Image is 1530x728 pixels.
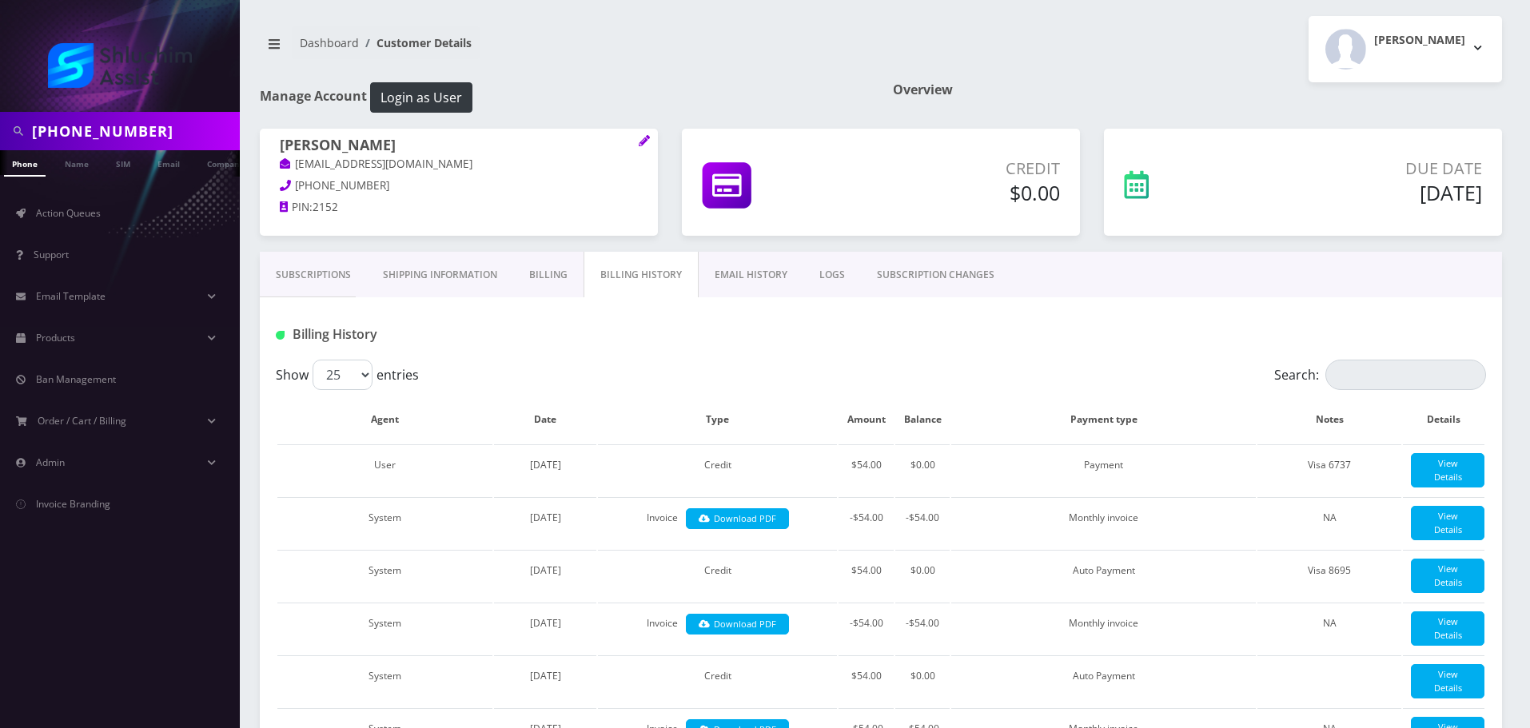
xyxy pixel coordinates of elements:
[57,150,97,175] a: Name
[36,497,110,511] span: Invoice Branding
[584,252,699,298] a: Billing History
[1257,550,1401,601] td: Visa 8695
[839,655,894,706] td: $54.00
[839,497,894,548] td: -$54.00
[260,26,869,72] nav: breadcrumb
[598,396,837,443] th: Type
[951,550,1256,601] td: Auto Payment
[1411,559,1484,593] a: View Details
[530,458,561,471] span: [DATE]
[1257,396,1401,443] th: Notes
[359,34,472,51] li: Customer Details
[48,43,192,88] img: Shluchim Assist
[1309,16,1502,82] button: [PERSON_NAME]
[108,150,138,175] a: SIM
[951,603,1256,654] td: Monthly invoice
[260,252,367,298] a: Subscriptions
[1411,664,1484,698] a: View Details
[36,455,65,469] span: Admin
[803,252,861,298] a: LOGS
[1274,360,1486,390] label: Search:
[1251,157,1482,181] p: Due Date
[370,82,472,113] button: Login as User
[530,563,561,577] span: [DATE]
[530,511,561,524] span: [DATE]
[276,360,419,390] label: Show entries
[277,550,492,601] td: System
[4,150,46,177] a: Phone
[277,396,492,443] th: Agent
[895,603,950,654] td: -$54.00
[895,550,950,601] td: $0.00
[598,603,837,654] td: Invoice
[1374,34,1465,47] h2: [PERSON_NAME]
[530,669,561,682] span: [DATE]
[199,150,253,175] a: Company
[686,508,789,530] a: Download PDF
[277,603,492,654] td: System
[895,396,950,443] th: Balance
[895,497,950,548] td: -$54.00
[895,655,950,706] td: $0.00
[1325,360,1486,390] input: Search:
[277,497,492,548] td: System
[277,444,492,495] td: User
[36,331,75,344] span: Products
[839,603,894,654] td: -$54.00
[839,396,894,443] th: Amount
[1411,611,1484,646] a: View Details
[839,444,894,495] td: $54.00
[598,550,837,601] td: Credit
[1251,181,1482,205] h5: [DATE]
[598,655,837,706] td: Credit
[149,150,188,175] a: Email
[280,137,638,156] h1: [PERSON_NAME]
[951,655,1256,706] td: Auto Payment
[38,414,126,428] span: Order / Cart / Billing
[367,252,513,298] a: Shipping Information
[895,444,950,495] td: $0.00
[598,497,837,548] td: Invoice
[699,252,803,298] a: EMAIL HISTORY
[951,444,1256,495] td: Payment
[276,327,663,342] h1: Billing History
[313,360,373,390] select: Showentries
[1257,603,1401,654] td: NA
[295,178,389,193] span: [PHONE_NUMBER]
[260,82,869,113] h1: Manage Account
[1403,396,1484,443] th: Details
[280,157,472,173] a: [EMAIL_ADDRESS][DOMAIN_NAME]
[34,248,69,261] span: Support
[893,82,1502,97] h1: Overview
[1257,497,1401,548] td: NA
[530,616,561,630] span: [DATE]
[1411,453,1484,487] a: View Details
[277,655,492,706] td: System
[1257,444,1401,495] td: Visa 6737
[951,497,1256,548] td: Monthly invoice
[32,116,236,146] input: Search in Company
[36,289,106,303] span: Email Template
[598,444,837,495] td: Credit
[280,200,313,216] a: PIN:
[513,252,584,298] a: Billing
[951,396,1256,443] th: Payment type
[494,396,596,443] th: Date
[367,87,472,105] a: Login as User
[313,200,338,214] span: 2152
[861,252,1010,298] a: SUBSCRIPTION CHANGES
[839,550,894,601] td: $54.00
[300,35,359,50] a: Dashboard
[1411,506,1484,540] a: View Details
[861,157,1060,181] p: Credit
[36,206,101,220] span: Action Queues
[686,614,789,635] a: Download PDF
[861,181,1060,205] h5: $0.00
[36,372,116,386] span: Ban Management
